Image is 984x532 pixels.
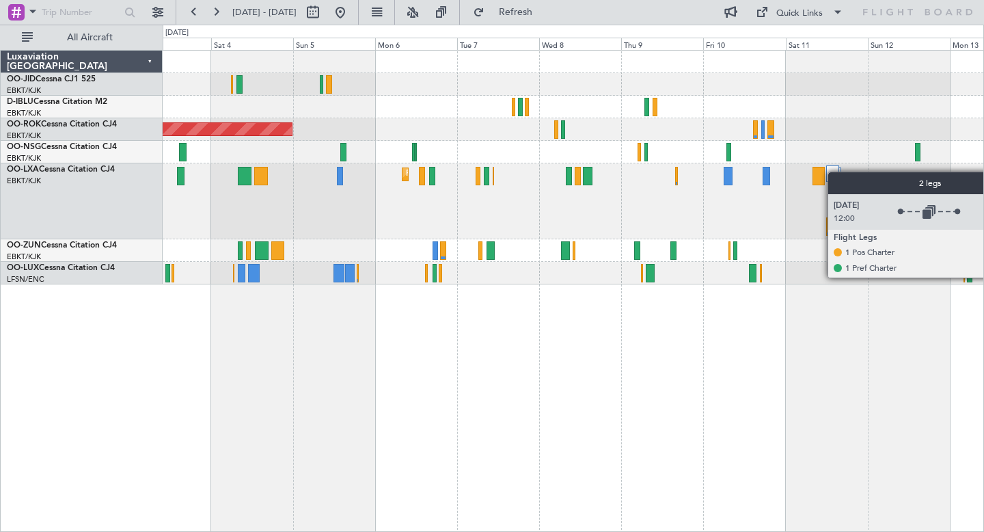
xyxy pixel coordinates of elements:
[7,98,107,106] a: D-IBLUCessna Citation M2
[7,274,44,284] a: LFSN/ENC
[786,38,868,50] div: Sat 11
[7,98,33,106] span: D-IBLU
[487,8,545,17] span: Refresh
[211,38,293,50] div: Sat 4
[36,33,144,42] span: All Aircraft
[7,252,41,262] a: EBKT/KJK
[7,85,41,96] a: EBKT/KJK
[7,165,115,174] a: OO-LXACessna Citation CJ4
[7,120,41,129] span: OO-ROK
[7,143,117,151] a: OO-NSGCessna Citation CJ4
[7,120,117,129] a: OO-ROKCessna Citation CJ4
[868,38,950,50] div: Sun 12
[406,164,565,185] div: Planned Maint Kortrijk-[GEOGRAPHIC_DATA]
[7,264,39,272] span: OO-LUX
[7,241,117,250] a: OO-ZUNCessna Citation CJ4
[7,165,39,174] span: OO-LXA
[7,241,41,250] span: OO-ZUN
[232,6,297,18] span: [DATE] - [DATE]
[467,1,549,23] button: Refresh
[165,27,189,39] div: [DATE]
[7,131,41,141] a: EBKT/KJK
[7,108,41,118] a: EBKT/KJK
[7,264,115,272] a: OO-LUXCessna Citation CJ4
[776,7,823,21] div: Quick Links
[539,38,621,50] div: Wed 8
[128,38,210,50] div: Fri 3
[15,27,148,49] button: All Aircraft
[7,75,36,83] span: OO-JID
[7,153,41,163] a: EBKT/KJK
[7,176,41,186] a: EBKT/KJK
[703,38,785,50] div: Fri 10
[749,1,850,23] button: Quick Links
[42,2,120,23] input: Trip Number
[375,38,457,50] div: Mon 6
[293,38,375,50] div: Sun 5
[7,75,96,83] a: OO-JIDCessna CJ1 525
[457,38,539,50] div: Tue 7
[7,143,41,151] span: OO-NSG
[621,38,703,50] div: Thu 9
